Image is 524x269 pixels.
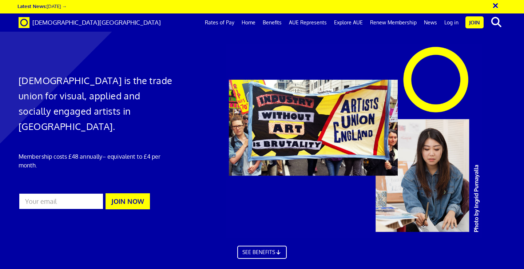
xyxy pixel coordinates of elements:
[238,13,259,32] a: Home
[19,73,174,134] h1: [DEMOGRAPHIC_DATA] is the trade union for visual, applied and socially engaged artists in [GEOGRA...
[201,13,238,32] a: Rates of Pay
[106,193,150,209] button: JOIN NOW
[237,246,287,259] a: SEE BENEFITS
[19,152,174,170] p: Membership costs £48 annually – equivalent to £4 per month.
[19,193,104,210] input: Your email
[17,3,47,9] strong: Latest News:
[32,19,161,26] span: [DEMOGRAPHIC_DATA][GEOGRAPHIC_DATA]
[285,13,330,32] a: AUE Represents
[259,13,285,32] a: Benefits
[485,15,507,30] button: search
[17,3,67,9] a: Latest News:[DATE] →
[441,13,462,32] a: Log in
[420,13,441,32] a: News
[330,13,366,32] a: Explore AUE
[13,13,166,32] a: Brand [DEMOGRAPHIC_DATA][GEOGRAPHIC_DATA]
[465,16,484,28] a: Join
[366,13,420,32] a: Renew Membership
